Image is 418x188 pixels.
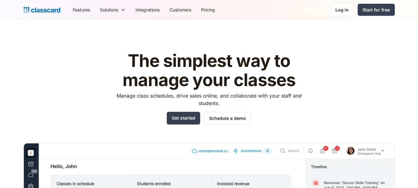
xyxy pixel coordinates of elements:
[111,51,307,90] h1: The simplest way to manage your classes
[358,4,395,16] a: Start for free
[363,7,390,13] div: Start for free
[68,3,95,17] a: Features
[165,3,196,17] a: Customers
[95,3,131,17] div: Solutions
[167,112,200,125] a: Get started
[24,6,60,14] a: home
[335,7,349,13] div: Log in
[330,3,354,16] a: Log in
[204,112,251,125] a: Schedule a demo
[196,3,220,17] a: Pricing
[111,92,307,107] p: Manage class schedules, drive sales online, and collaborate with your staff and students.
[100,7,118,13] div: Solutions
[131,3,165,17] a: Integrations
